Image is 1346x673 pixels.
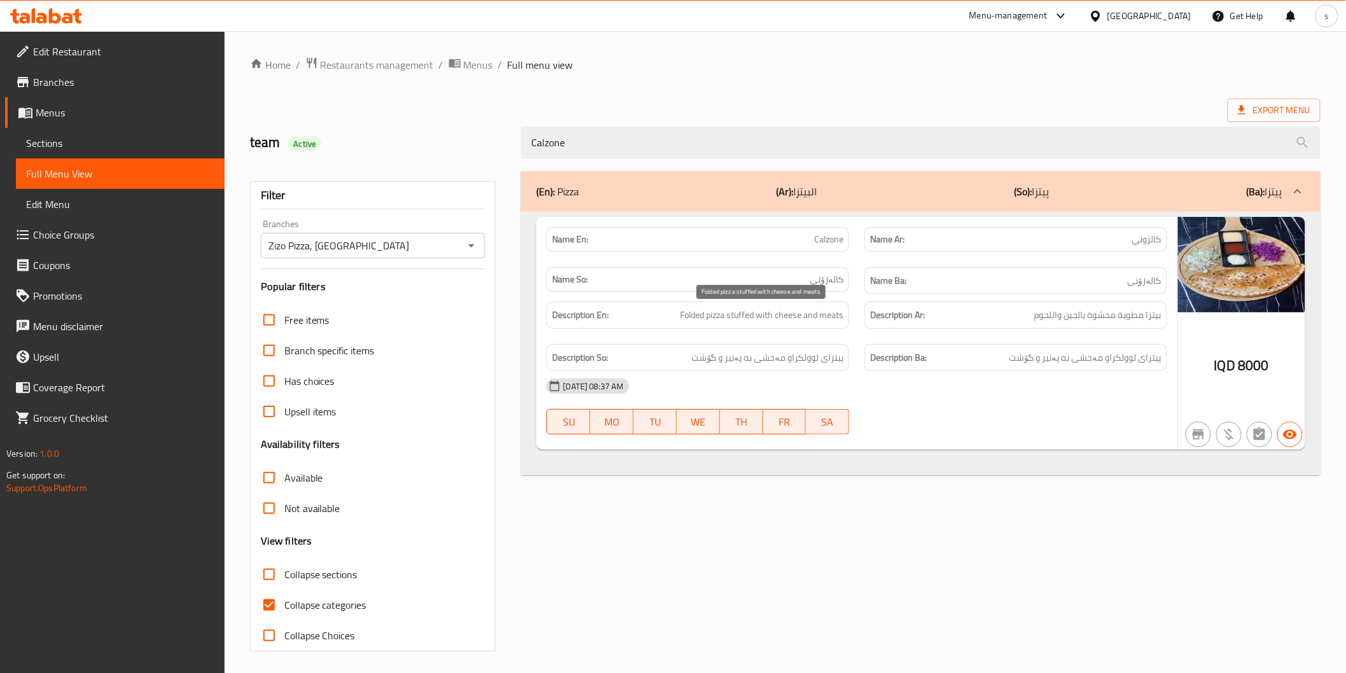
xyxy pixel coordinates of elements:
span: Full menu view [508,57,573,73]
span: [DATE] 08:37 AM [558,380,628,392]
li: / [498,57,503,73]
span: Menu disclaimer [33,319,214,334]
span: Active [288,138,321,150]
span: TH [725,413,758,431]
span: Coupons [33,258,214,273]
button: SA [806,409,849,434]
div: Active [288,136,321,151]
a: Coverage Report [5,372,225,403]
strong: Description En: [552,307,609,323]
span: Collapse sections [284,567,357,582]
strong: Name So: [552,273,588,286]
span: Export Menu [1228,99,1321,122]
span: TU [639,413,672,431]
li: / [296,57,300,73]
span: Restaurants management [321,57,434,73]
span: کالەزۆنی [810,273,843,286]
span: بيتزا مطوية محشوة بالجبن واللحوم [1034,307,1162,323]
div: [GEOGRAPHIC_DATA] [1107,9,1191,23]
a: Menus [5,97,225,128]
span: Edit Menu [26,197,214,212]
button: WE [677,409,720,434]
span: Full Menu View [26,166,214,181]
a: Branches [5,67,225,97]
strong: Name En: [552,233,588,246]
input: search [521,127,1320,159]
h2: team [250,133,506,152]
span: Available [284,470,323,485]
span: Upsell [33,349,214,364]
span: SU [552,413,585,431]
a: Full Menu View [16,158,225,189]
button: Available [1277,422,1303,447]
button: MO [590,409,634,434]
span: IQD [1214,353,1235,378]
p: پیتزا [1247,184,1282,199]
a: Edit Restaurant [5,36,225,67]
a: Edit Menu [16,189,225,219]
span: Upsell items [284,404,336,419]
span: Choice Groups [33,227,214,242]
h3: View filters [261,534,312,548]
h3: Availability filters [261,437,340,452]
span: Get support on: [6,467,65,483]
span: Menus [36,105,214,120]
a: Choice Groups [5,219,225,250]
p: البيتزا [777,184,817,199]
span: Calzone [814,233,843,246]
strong: Description So: [552,350,608,366]
button: Not has choices [1247,422,1272,447]
span: کالەزۆنی [1128,273,1162,289]
b: (Ar): [777,182,794,201]
a: Grocery Checklist [5,403,225,433]
span: FR [768,413,801,431]
span: Promotions [33,288,214,303]
strong: Name Ar: [870,233,905,246]
span: MO [595,413,628,431]
div: Filter [261,182,485,209]
strong: Description Ar: [870,307,925,323]
h3: Popular filters [261,279,485,294]
span: 1.0.0 [39,445,59,462]
button: Not branch specific item [1186,422,1211,447]
b: (En): [536,182,555,201]
p: پیتزا [1015,184,1050,199]
span: Collapse Choices [284,628,355,643]
img: Calzone_638936951294576362.jpg [1178,217,1305,312]
p: Pizza [536,184,579,199]
span: Export Menu [1238,102,1310,118]
a: Menus [448,57,493,73]
span: كالزوني [1132,233,1162,246]
a: Coupons [5,250,225,281]
strong: Description Ba: [870,350,927,366]
div: (En): Pizza(Ar):البيتزا(So):پیتزا(Ba):پیتزا [521,212,1320,476]
span: 8000 [1238,353,1269,378]
a: Support.OpsPlatform [6,480,87,496]
button: Purchased item [1216,422,1242,447]
span: Has choices [284,373,335,389]
span: Menus [464,57,493,73]
div: (En): Pizza(Ar):البيتزا(So):پیتزا(Ba):پیتزا [521,171,1320,212]
button: SU [546,409,590,434]
span: Coverage Report [33,380,214,395]
span: پیتزای لوولکراو مەحشی به پەنیر و گۆشت [1009,350,1162,366]
a: Menu disclaimer [5,311,225,342]
button: FR [763,409,807,434]
b: (So): [1015,182,1032,201]
a: Promotions [5,281,225,311]
a: Upsell [5,342,225,372]
span: SA [811,413,844,431]
a: Sections [16,128,225,158]
span: s [1324,9,1329,23]
button: TU [634,409,677,434]
button: Open [462,237,480,254]
span: Not available [284,501,340,516]
b: (Ba): [1247,182,1265,201]
a: Restaurants management [305,57,434,73]
div: Menu-management [969,8,1048,24]
span: Edit Restaurant [33,44,214,59]
span: Grocery Checklist [33,410,214,426]
li: / [439,57,443,73]
span: Free items [284,312,330,328]
nav: breadcrumb [250,57,1321,73]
